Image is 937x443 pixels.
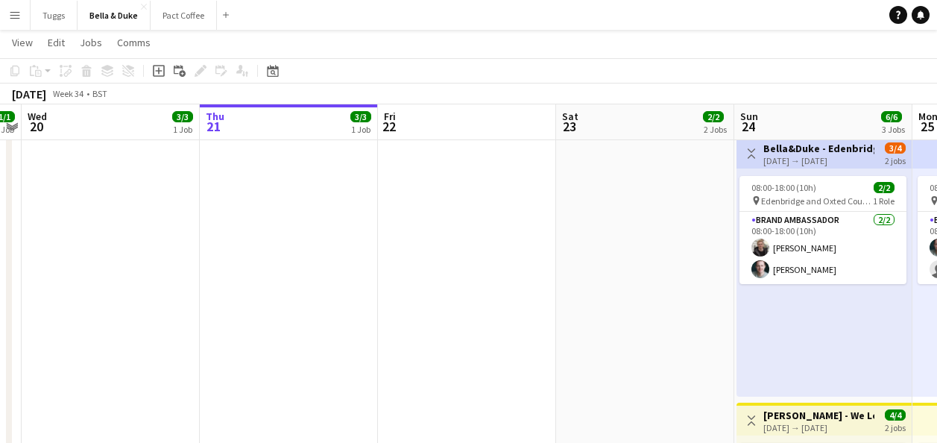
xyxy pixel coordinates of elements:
[80,36,102,49] span: Jobs
[12,87,46,101] div: [DATE]
[31,1,78,30] button: Tuggs
[117,36,151,49] span: Comms
[92,88,107,99] div: BST
[48,36,65,49] span: Edit
[12,36,33,49] span: View
[111,33,157,52] a: Comms
[74,33,108,52] a: Jobs
[42,33,71,52] a: Edit
[151,1,217,30] button: Pact Coffee
[6,33,39,52] a: View
[78,1,151,30] button: Bella & Duke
